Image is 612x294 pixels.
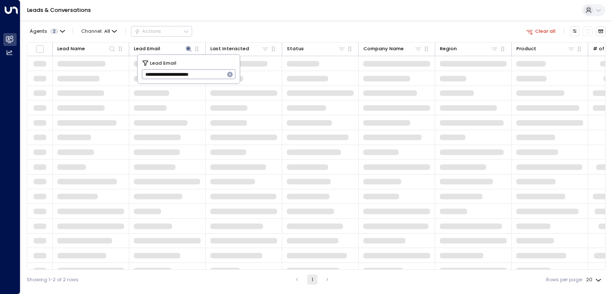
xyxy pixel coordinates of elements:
span: Agents [30,29,47,34]
nav: pagination navigation [292,274,333,285]
label: Rows per page: [546,276,583,283]
span: Lead Email [150,59,176,67]
span: 2 [50,29,58,34]
button: page 1 [307,274,317,285]
button: Clear all [523,26,558,36]
div: Lead Email [134,45,160,53]
div: Last Interacted [210,45,249,53]
div: Company Name [363,45,422,53]
div: Company Name [363,45,404,53]
div: 20 [586,274,603,285]
button: Actions [131,26,192,36]
a: Leads & Conversations [27,6,91,14]
div: Status [287,45,346,53]
button: Channel:All [79,26,120,36]
span: Refresh [583,26,592,36]
div: Last Interacted [210,45,269,53]
button: Customize [570,26,580,36]
div: Product [516,45,575,53]
div: Product [516,45,536,53]
span: Channel: [79,26,120,36]
div: Status [287,45,304,53]
div: Button group with a nested menu [131,26,192,36]
button: Archived Leads [596,26,606,36]
div: Showing 1-2 of 2 rows [27,276,79,283]
div: Lead Email [134,45,193,53]
span: All [104,29,110,34]
div: Lead Name [57,45,85,53]
div: Lead Name [57,45,116,53]
div: Region [440,45,457,53]
div: Region [440,45,499,53]
div: Actions [134,28,161,34]
button: Agents2 [27,26,67,36]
